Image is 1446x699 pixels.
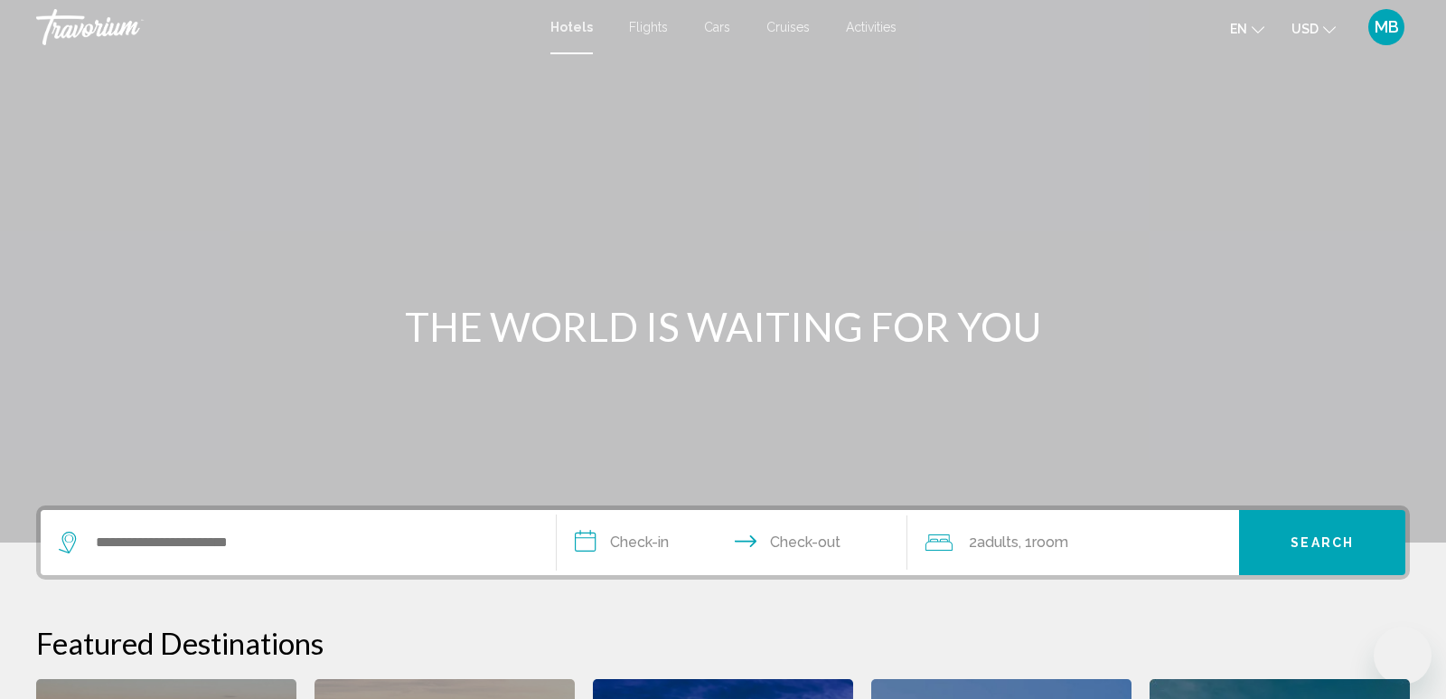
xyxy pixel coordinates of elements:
[384,303,1062,350] h1: THE WORLD IS WAITING FOR YOU
[1032,534,1068,551] span: Room
[766,20,810,34] a: Cruises
[36,9,532,45] a: Travorium
[969,530,1019,555] span: 2
[1374,627,1432,685] iframe: Кнопка запуска окна обмена сообщениями
[1375,18,1399,36] span: MB
[629,20,668,34] a: Flights
[1239,510,1405,575] button: Search
[1363,8,1410,46] button: User Menu
[550,20,593,34] a: Hotels
[1291,15,1336,42] button: Change currency
[977,534,1019,551] span: Adults
[36,625,1410,661] h2: Featured Destinations
[41,510,1405,575] div: Search widget
[1230,22,1247,36] span: en
[557,510,907,575] button: Check in and out dates
[1230,15,1264,42] button: Change language
[907,510,1240,575] button: Travelers: 2 adults, 0 children
[1019,530,1068,555] span: , 1
[1291,22,1319,36] span: USD
[1291,536,1354,551] span: Search
[846,20,897,34] a: Activities
[704,20,730,34] a: Cars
